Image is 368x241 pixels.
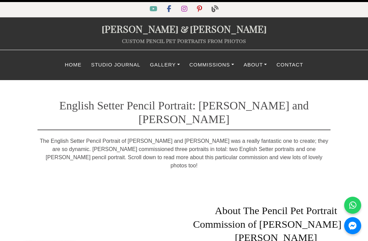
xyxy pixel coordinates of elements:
[145,58,185,72] a: Gallery
[179,22,190,35] span: &
[344,197,361,214] a: WhatsApp
[37,89,331,131] h1: English Setter Pencil Portrait: [PERSON_NAME] and [PERSON_NAME]
[208,6,223,12] a: Blog
[102,22,267,35] a: [PERSON_NAME]&[PERSON_NAME]
[272,58,308,72] a: Contact
[193,6,208,12] a: Pinterest
[344,217,361,234] a: Messenger
[163,6,177,12] a: Facebook
[122,37,246,44] a: Custom Pencil Pet Portraits from Photos
[239,58,272,72] a: About
[145,6,163,12] a: YouTube
[185,58,239,72] a: Commissions
[60,58,86,72] a: Home
[177,6,193,12] a: Instagram
[37,137,331,170] p: The English Setter Pencil Portrait of [PERSON_NAME] and [PERSON_NAME] was a really fantastic one ...
[86,58,145,72] a: Studio Journal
